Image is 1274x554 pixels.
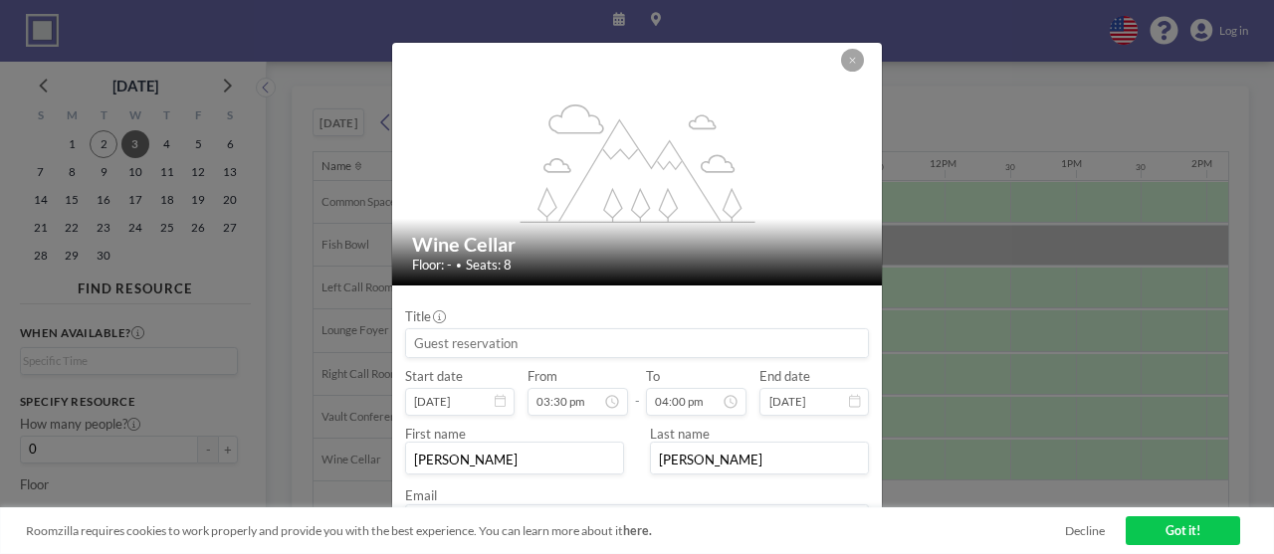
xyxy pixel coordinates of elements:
label: First name [405,426,466,442]
a: here. [623,523,652,538]
label: End date [759,368,810,384]
span: • [456,259,462,271]
label: From [528,368,557,384]
span: Roomzilla requires cookies to work properly and provide you with the best experience. You can lea... [26,523,1065,538]
span: Seats: 8 [466,257,512,273]
a: Decline [1065,523,1105,538]
h2: Wine Cellar [412,232,865,257]
label: Email [405,487,437,503]
input: Guest reservation [406,329,868,357]
span: Floor: - [412,257,452,273]
input: Last name [651,446,868,473]
a: Got it! [1126,516,1240,545]
label: Title [405,308,444,324]
label: To [646,368,660,384]
label: Start date [405,368,463,384]
label: Last name [650,426,710,442]
span: - [635,374,640,410]
input: First name [406,446,623,473]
